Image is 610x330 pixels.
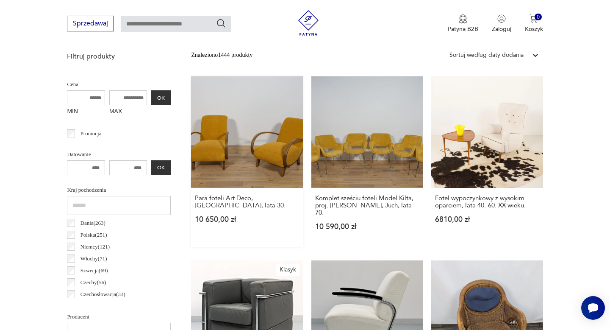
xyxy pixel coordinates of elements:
[109,105,147,119] label: MAX
[151,160,171,175] button: OK
[191,76,302,247] a: Para foteli Art Deco, Polska, lata 30.Para foteli Art Deco, [GEOGRAPHIC_DATA], lata 30.10 650,00 zł
[311,76,423,247] a: Komplet sześciu foteli Model Kilta, proj. Olli Mannermaa, Juch, lata 70.Komplet sześciu foteli Mo...
[315,195,419,216] h3: Komplet sześciu foteli Model Kilta, proj. [PERSON_NAME], Juch, lata 70.
[67,16,114,31] button: Sprzedawaj
[80,254,107,263] p: Włochy ( 71 )
[80,230,107,240] p: Polska ( 251 )
[525,25,543,33] p: Koszyk
[67,21,114,27] a: Sprzedawaj
[80,290,125,299] p: Czechosłowacja ( 33 )
[435,216,539,223] p: 6810,00 zł
[497,14,506,23] img: Ikonka użytkownika
[80,242,110,252] p: Niemcy ( 121 )
[296,10,321,36] img: Patyna - sklep z meblami i dekoracjami vintage
[67,105,105,119] label: MIN
[80,278,106,287] p: Czechy ( 56 )
[80,266,108,275] p: Szwecja ( 69 )
[315,223,419,230] p: 10 590,00 zł
[67,185,171,195] p: Kraj pochodzenia
[67,52,171,61] p: Filtruj produkty
[448,25,478,33] p: Patyna B2B
[448,14,478,33] a: Ikona medaluPatyna B2B
[525,14,543,33] button: 0Koszyk
[67,150,171,159] p: Datowanie
[80,302,111,311] p: Norwegia ( 26 )
[492,14,511,33] button: Zaloguj
[191,50,252,60] div: Znaleziono 1444 produkty
[492,25,511,33] p: Zaloguj
[530,14,538,23] img: Ikona koszyka
[151,90,171,105] button: OK
[67,312,171,322] p: Producent
[581,296,605,320] iframe: Smartsupp widget button
[431,76,543,247] a: Fotel wypoczynkowy z wysokim oparciem, lata 40.-60. XX wieku.Fotel wypoczynkowy z wysokim oparcie...
[80,218,105,228] p: Dania ( 263 )
[80,129,102,138] p: Promocja
[195,195,299,209] h3: Para foteli Art Deco, [GEOGRAPHIC_DATA], lata 30.
[195,216,299,223] p: 10 650,00 zł
[435,195,539,209] h3: Fotel wypoczynkowy z wysokim oparciem, lata 40.-60. XX wieku.
[67,80,171,89] p: Cena
[459,14,467,24] img: Ikona medalu
[216,18,226,28] button: Szukaj
[449,50,524,60] div: Sortuj według daty dodania
[535,14,542,21] div: 0
[448,14,478,33] button: Patyna B2B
